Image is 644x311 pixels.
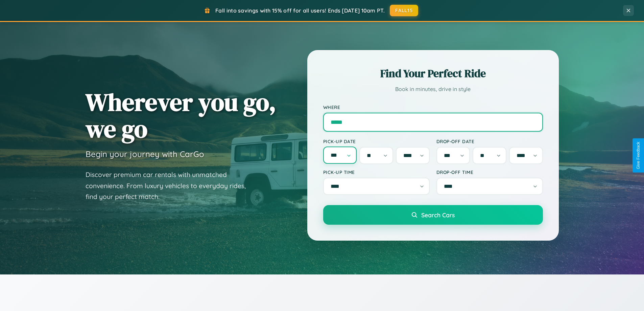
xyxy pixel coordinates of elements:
[323,205,543,225] button: Search Cars
[323,104,543,110] label: Where
[86,149,204,159] h3: Begin your journey with CarGo
[323,169,430,175] label: Pick-up Time
[323,138,430,144] label: Pick-up Date
[323,66,543,81] h2: Find Your Perfect Ride
[436,169,543,175] label: Drop-off Time
[390,5,418,16] button: FALL15
[86,169,255,202] p: Discover premium car rentals with unmatched convenience. From luxury vehicles to everyday rides, ...
[86,89,276,142] h1: Wherever you go, we go
[436,138,543,144] label: Drop-off Date
[323,84,543,94] p: Book in minutes, drive in style
[421,211,455,219] span: Search Cars
[215,7,385,14] span: Fall into savings with 15% off for all users! Ends [DATE] 10am PT.
[636,142,641,169] div: Give Feedback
